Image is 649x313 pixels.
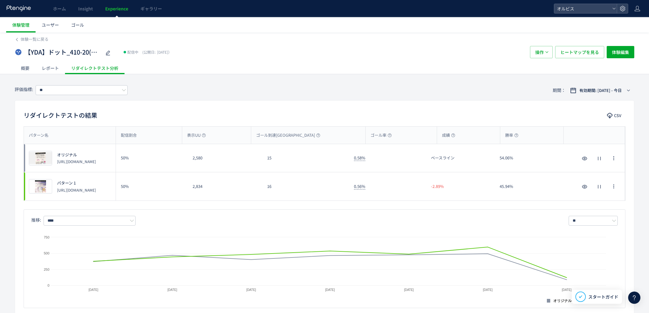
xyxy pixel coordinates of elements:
text: 250 [44,268,49,271]
span: 成績 [442,132,455,138]
div: レポート [36,62,65,74]
span: CSV [614,111,621,120]
div: 50% [116,144,188,172]
span: 【YDA】ドット_410-20(記事)vs407-25(アンケ) [25,48,101,57]
span: 0.56% [354,183,365,189]
text: [DATE] [167,288,177,292]
span: ヒートマップを見る [560,46,599,58]
div: 2,580 [188,144,263,172]
span: オリジナル [57,152,77,158]
div: 54.06% [495,144,564,172]
span: ユーザー [42,22,59,28]
span: 期間： [553,85,566,95]
span: ゴール [71,22,84,28]
div: 16 [262,172,349,200]
span: [DATE]） [141,49,172,55]
span: 操作 [535,46,544,58]
text: [DATE] [562,288,572,292]
text: 500 [44,251,49,255]
span: 推移: [31,217,41,223]
span: 0.58% [354,155,365,161]
text: 0 [48,284,49,287]
span: Experience [105,6,128,12]
span: 体験管理 [12,22,29,28]
text: 750 [44,235,49,239]
span: -2.89% [431,184,444,189]
span: ホーム [53,6,66,12]
span: ギャラリー [140,6,162,12]
button: 操作 [530,46,553,58]
h2: リダイレクトテストの結果 [24,110,97,120]
button: 有効期間: [DATE] - 今日 [566,86,634,95]
text: [DATE] [89,288,98,292]
div: 概要 [15,62,36,74]
span: パターン 1 [57,180,76,186]
span: Insight [78,6,93,12]
div: 50% [116,172,188,200]
img: 0318ef1dc30cb9b7872bf5bf008308361756166812576.jpeg [29,151,52,165]
button: ヒートマップを見る [555,46,604,58]
span: ベースライン [431,155,455,161]
text: [DATE] [404,288,414,292]
span: 評価指標: [15,86,33,92]
span: (公開日: [142,49,156,55]
text: [DATE] [325,288,335,292]
img: 7dde50ec8e910326e6f0a07e31ae8d2f1756166812552.jpeg [29,179,52,193]
div: リダイレクトテスト分析 [65,62,125,74]
span: 勝率 [505,132,518,138]
span: オルビス [555,4,610,13]
text: [DATE] [483,288,493,292]
p: https://pr.orbis.co.jp/cosmetics/udot/407-25/ [57,187,96,193]
span: 表示UU [187,132,206,138]
p: https://pr.orbis.co.jp/cosmetics/udot/410-20/ [57,159,96,164]
div: 2,834 [188,172,263,200]
text: [DATE] [246,288,256,292]
span: ゴール到達[GEOGRAPHIC_DATA] [256,132,320,138]
span: パターン名 [29,132,48,138]
button: CSV [604,111,625,120]
span: 体験一覧に戻る [21,36,48,42]
span: 有効期間: [DATE] - 今日 [579,87,622,94]
div: 45.94% [495,172,564,200]
span: ゴール率 [371,132,392,138]
span: 体験編集 [612,46,629,58]
text: オリジナル [553,299,572,303]
span: スタートガイド [588,294,618,300]
span: 配信割合 [121,132,137,138]
button: 体験編集 [607,46,634,58]
div: 15 [262,144,349,172]
span: 配信中 [127,49,138,55]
